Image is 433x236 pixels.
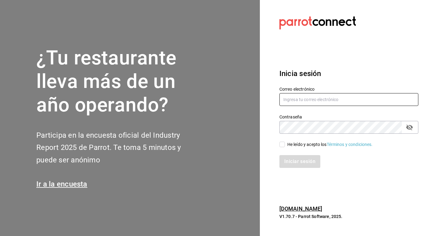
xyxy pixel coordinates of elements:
[287,141,373,148] div: He leído y acepto los
[327,142,373,147] a: Términos y condiciones.
[279,87,418,91] label: Correo electrónico
[279,115,418,119] label: Contraseña
[279,93,418,106] input: Ingresa tu correo electrónico
[36,180,87,188] a: Ir a la encuesta
[36,129,201,166] h2: Participa en la encuesta oficial del Industry Report 2025 de Parrot. Te toma 5 minutos y puede se...
[36,46,201,117] h1: ¿Tu restaurante lleva más de un año operando?
[279,68,418,79] h3: Inicia sesión
[404,122,415,133] button: passwordField
[279,205,322,212] a: [DOMAIN_NAME]
[279,213,418,220] p: V1.70.7 - Parrot Software, 2025.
